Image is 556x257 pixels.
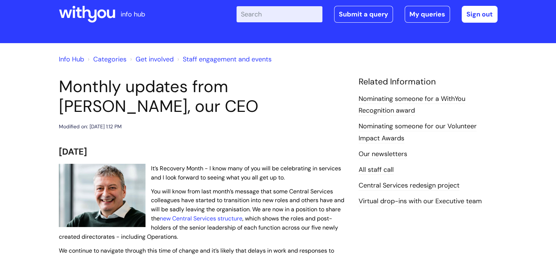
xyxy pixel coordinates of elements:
[359,181,459,190] a: Central Services redesign project
[128,53,174,65] li: Get involved
[237,6,322,22] input: Search
[86,53,126,65] li: Solution home
[160,215,242,222] a: new Central Services structure
[359,77,498,87] h4: Related Information
[359,165,394,175] a: All staff call
[405,6,450,23] a: My queries
[359,150,407,159] a: Our newsletters
[59,122,122,131] div: Modified on: [DATE] 1:12 PM
[359,122,477,143] a: Nominating someone for our Volunteer Impact Awards
[175,53,272,65] li: Staff engagement and events
[59,188,344,241] span: You will know from last month’s message that some Central Services colleagues have started to tra...
[59,146,87,157] span: [DATE]
[462,6,498,23] a: Sign out
[93,55,126,64] a: Categories
[151,165,341,181] span: It’s Recovery Month - I know many of you will be celebrating in services and I look forward to se...
[121,8,145,20] p: info hub
[183,55,272,64] a: Staff engagement and events
[334,6,393,23] a: Submit a query
[359,94,465,116] a: Nominating someone for a WithYou Recognition award
[59,164,145,227] img: WithYou Chief Executive Simon Phillips pictured looking at the camera and smiling
[136,55,174,64] a: Get involved
[359,197,482,206] a: Virtual drop-ins with our Executive team
[237,6,498,23] div: | -
[59,77,348,116] h1: Monthly updates from [PERSON_NAME], our CEO
[59,55,84,64] a: Info Hub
